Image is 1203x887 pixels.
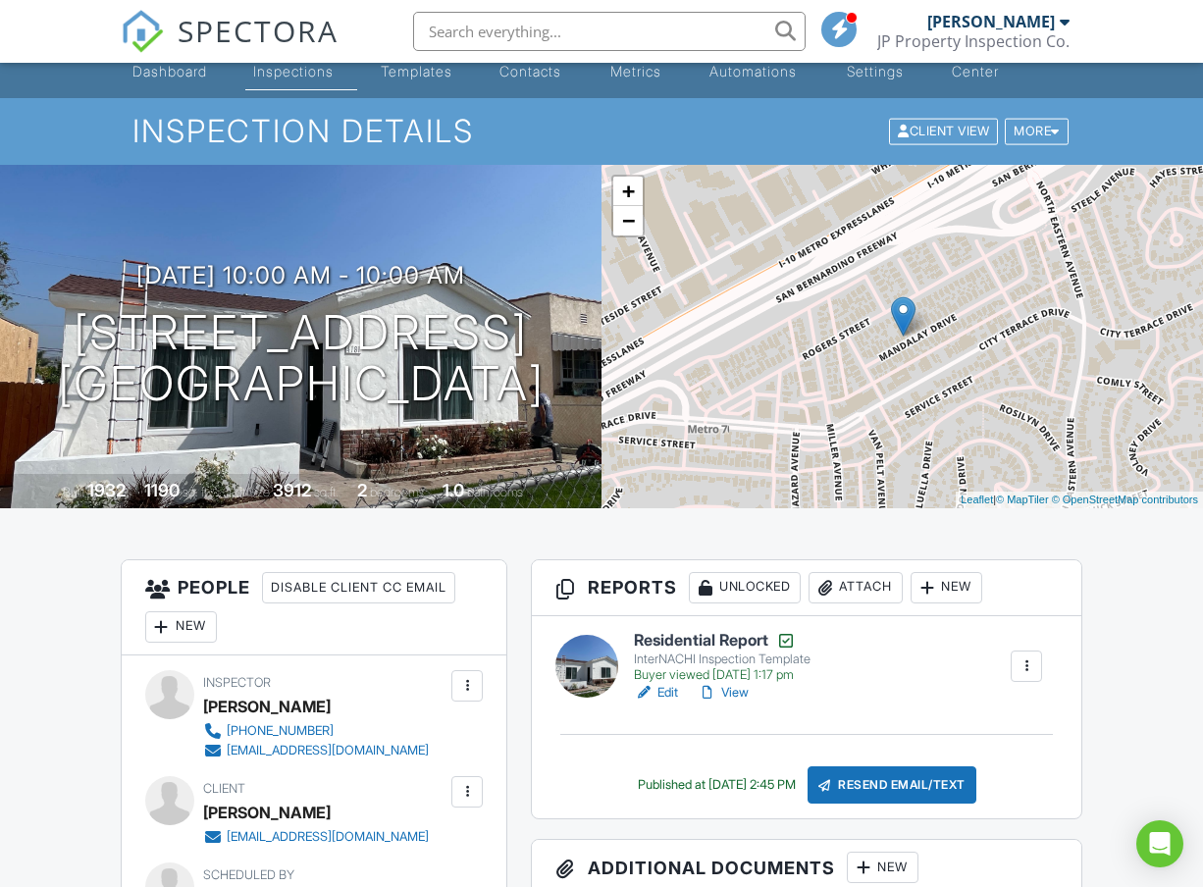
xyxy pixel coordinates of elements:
span: SPECTORA [178,10,339,51]
span: Scheduled By [203,867,294,882]
div: New [145,611,217,643]
a: Leaflet [961,494,993,505]
h6: Residential Report [634,631,811,651]
a: Zoom in [613,177,643,206]
div: 1932 [87,480,126,500]
div: Buyer viewed [DATE] 1:17 pm [634,667,811,683]
a: Zoom out [613,206,643,235]
span: Lot Size [229,485,270,499]
span: sq.ft. [314,485,339,499]
div: JP Property Inspection Co. [877,31,1070,51]
a: Edit [634,683,678,703]
a: View [698,683,749,703]
div: Settings [847,63,904,79]
div: [PERSON_NAME] [927,12,1055,31]
div: Contacts [499,63,561,79]
div: Published at [DATE] 2:45 PM [638,777,796,793]
div: New [847,852,918,883]
div: Unlocked [689,572,801,603]
div: Client View [889,119,998,145]
a: © OpenStreetMap contributors [1052,494,1198,505]
div: [PHONE_NUMBER] [227,723,334,739]
h1: [STREET_ADDRESS] [GEOGRAPHIC_DATA] [58,307,545,411]
img: The Best Home Inspection Software - Spectora [121,10,164,53]
span: Client [203,781,245,796]
a: SPECTORA [121,26,339,68]
span: Inspector [203,675,271,690]
input: Search everything... [413,12,806,51]
div: Automations [709,63,797,79]
a: © MapTiler [996,494,1049,505]
div: Templates [381,63,452,79]
h3: People [122,560,507,655]
div: More [1005,119,1069,145]
div: [EMAIL_ADDRESS][DOMAIN_NAME] [227,829,429,845]
div: New [911,572,982,603]
div: [PERSON_NAME] [203,692,331,721]
div: [PERSON_NAME] [203,798,331,827]
span: bedrooms [370,485,424,499]
div: Metrics [610,63,661,79]
h1: Inspection Details [132,114,1070,148]
a: [EMAIL_ADDRESS][DOMAIN_NAME] [203,827,429,847]
div: Disable Client CC Email [262,572,455,603]
div: Resend Email/Text [808,766,976,804]
a: Client View [887,123,1003,137]
h3: Reports [532,560,1081,616]
div: | [956,492,1203,508]
div: [EMAIL_ADDRESS][DOMAIN_NAME] [227,743,429,758]
a: [EMAIL_ADDRESS][DOMAIN_NAME] [203,741,429,760]
span: Built [63,485,84,499]
div: 1.0 [443,480,464,500]
span: bathrooms [467,485,523,499]
div: 2 [357,480,367,500]
h3: [DATE] 10:00 am - 10:00 am [136,262,465,288]
div: 3912 [273,480,311,500]
div: InterNACHI Inspection Template [634,652,811,667]
div: Attach [809,572,903,603]
span: sq. ft. [183,485,210,499]
a: Residential Report InterNACHI Inspection Template Buyer viewed [DATE] 1:17 pm [634,631,811,684]
div: Open Intercom Messenger [1136,820,1183,867]
a: [PHONE_NUMBER] [203,721,429,741]
div: 1190 [144,480,180,500]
